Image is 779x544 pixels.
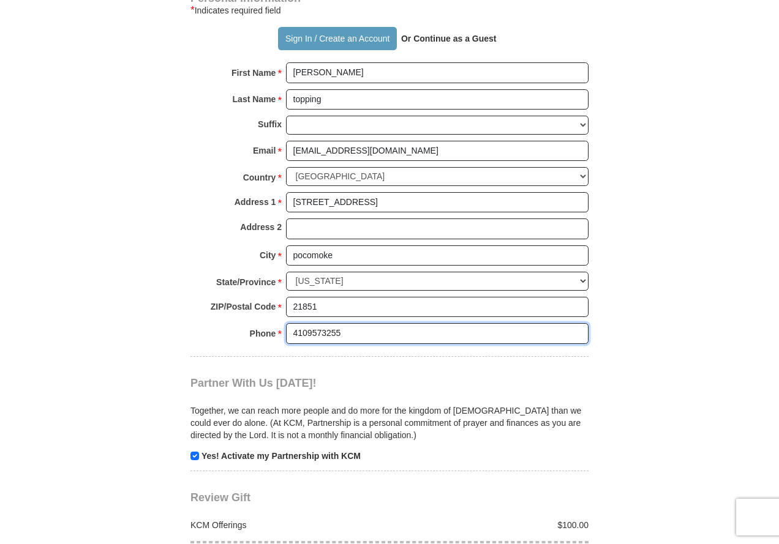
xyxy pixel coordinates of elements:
strong: Yes! Activate my Partnership with KCM [201,451,361,461]
strong: Country [243,169,276,186]
strong: Address 1 [235,193,276,211]
div: $100.00 [389,519,595,531]
strong: Email [253,142,276,159]
strong: Or Continue as a Guest [401,34,497,43]
span: Partner With Us [DATE]! [190,377,317,389]
strong: First Name [231,64,276,81]
button: Sign In / Create an Account [278,27,396,50]
p: Together, we can reach more people and do more for the kingdom of [DEMOGRAPHIC_DATA] than we coul... [190,404,589,441]
div: KCM Offerings [184,519,390,531]
strong: Last Name [233,91,276,108]
strong: City [260,247,276,264]
strong: ZIP/Postal Code [211,298,276,315]
strong: Suffix [258,116,282,133]
strong: State/Province [216,274,276,291]
strong: Address 2 [240,218,282,236]
div: Indicates required field [190,3,589,18]
strong: Phone [250,325,276,342]
span: Review Gift [190,491,250,504]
